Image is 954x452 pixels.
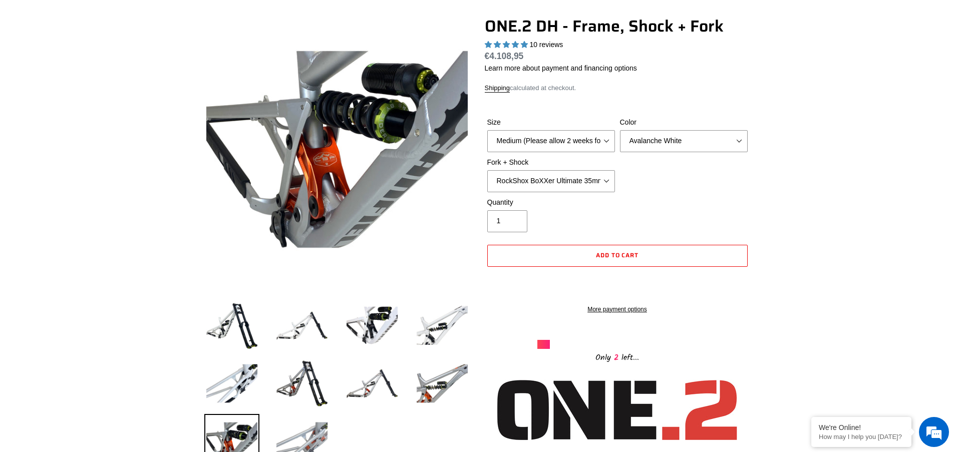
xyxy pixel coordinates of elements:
[819,433,904,440] p: How may I help you today?
[487,245,748,267] button: Add to cart
[415,356,470,411] img: Load image into Gallery viewer, ONE.2 DH - Frame, Shock + Fork
[620,117,748,128] label: Color
[204,298,259,353] img: Load image into Gallery viewer, ONE.2 DH - Frame, Shock + Fork
[32,50,57,75] img: d_696896380_company_1647369064580_696896380
[819,423,904,431] div: We're Online!
[67,56,183,69] div: Chat with us now
[596,250,639,260] span: Add to cart
[5,273,191,308] textarea: Type your message and hit 'Enter'
[537,349,698,364] div: Only left...
[274,298,330,353] img: Load image into Gallery viewer, ONE.2 DH - Frame, Shock + Fork
[485,84,510,93] a: Shipping
[487,305,748,314] a: More payment options
[415,298,470,353] img: Load image into Gallery viewer, ONE.2 DH - Frame, Shock + Fork
[487,117,615,128] label: Size
[485,41,530,49] span: 5.00 stars
[11,55,26,70] div: Navigation go back
[487,157,615,168] label: Fork + Shock
[529,41,563,49] span: 10 reviews
[58,126,138,227] span: We're online!
[487,197,615,208] label: Quantity
[274,356,330,411] img: Load image into Gallery viewer, ONE.2 DH - Frame, Shock + Fork
[345,356,400,411] img: Load image into Gallery viewer, ONE.2 DH - Frame, Shock + Fork
[485,51,524,61] span: €4.108,95
[204,356,259,411] img: Load image into Gallery viewer, ONE.2 DH - Frame, Shock + Fork
[611,351,621,364] span: 2
[345,298,400,353] img: Load image into Gallery viewer, ONE.2 DH - Frame, Shock + Fork
[485,83,750,93] div: calculated at checkout.
[487,272,748,294] iframe: PayPal-paypal
[485,17,750,36] h1: ONE.2 DH - Frame, Shock + Fork
[164,5,188,29] div: Minimize live chat window
[485,64,637,72] a: Learn more about payment and financing options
